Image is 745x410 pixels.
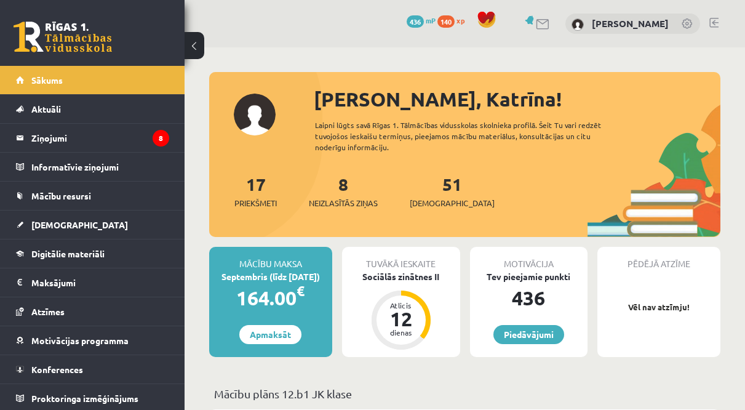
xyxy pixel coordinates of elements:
[470,247,588,270] div: Motivācija
[16,239,169,268] a: Digitālie materiāli
[14,22,112,52] a: Rīgas 1. Tālmācības vidusskola
[315,119,622,153] div: Laipni lūgts savā Rīgas 1. Tālmācības vidusskolas skolnieka profilā. Šeit Tu vari redzēt tuvojošo...
[383,329,420,336] div: dienas
[604,301,714,313] p: Vēl nav atzīmju!
[410,197,495,209] span: [DEMOGRAPHIC_DATA]
[31,364,83,375] span: Konferences
[493,325,564,344] a: Piedāvājumi
[16,268,169,297] a: Maksājumi
[234,197,277,209] span: Priekšmeti
[437,15,455,28] span: 140
[597,247,720,270] div: Pēdējā atzīme
[209,283,332,313] div: 164.00
[31,393,138,404] span: Proktoringa izmēģinājums
[31,248,105,259] span: Digitālie materiāli
[16,297,169,326] a: Atzīmes
[470,283,588,313] div: 436
[456,15,464,25] span: xp
[470,270,588,283] div: Tev pieejamie punkti
[16,182,169,210] a: Mācību resursi
[214,385,715,402] p: Mācību plāns 12.b1 JK klase
[342,247,460,270] div: Tuvākā ieskaite
[383,302,420,309] div: Atlicis
[234,173,277,209] a: 17Priekšmeti
[16,153,169,181] a: Informatīvie ziņojumi
[16,355,169,384] a: Konferences
[407,15,436,25] a: 436 mP
[16,326,169,355] a: Motivācijas programma
[297,282,305,300] span: €
[407,15,424,28] span: 436
[31,103,61,115] span: Aktuāli
[342,270,460,283] div: Sociālās zinātnes II
[209,270,332,283] div: Septembris (līdz [DATE])
[342,270,460,352] a: Sociālās zinātnes II Atlicis 12 dienas
[16,66,169,94] a: Sākums
[31,124,169,152] legend: Ziņojumi
[16,95,169,123] a: Aktuāli
[572,18,584,31] img: Katrīna Grima
[592,17,669,30] a: [PERSON_NAME]
[410,173,495,209] a: 51[DEMOGRAPHIC_DATA]
[314,84,720,114] div: [PERSON_NAME], Katrīna!
[309,173,378,209] a: 8Neizlasītās ziņas
[16,211,169,239] a: [DEMOGRAPHIC_DATA]
[153,130,169,147] i: 8
[31,74,63,86] span: Sākums
[31,190,91,201] span: Mācību resursi
[31,153,169,181] legend: Informatīvie ziņojumi
[437,15,471,25] a: 140 xp
[209,247,332,270] div: Mācību maksa
[383,309,420,329] div: 12
[426,15,436,25] span: mP
[309,197,378,209] span: Neizlasītās ziņas
[239,325,301,344] a: Apmaksāt
[31,306,65,317] span: Atzīmes
[16,124,169,152] a: Ziņojumi8
[31,219,128,230] span: [DEMOGRAPHIC_DATA]
[31,335,129,346] span: Motivācijas programma
[31,268,169,297] legend: Maksājumi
